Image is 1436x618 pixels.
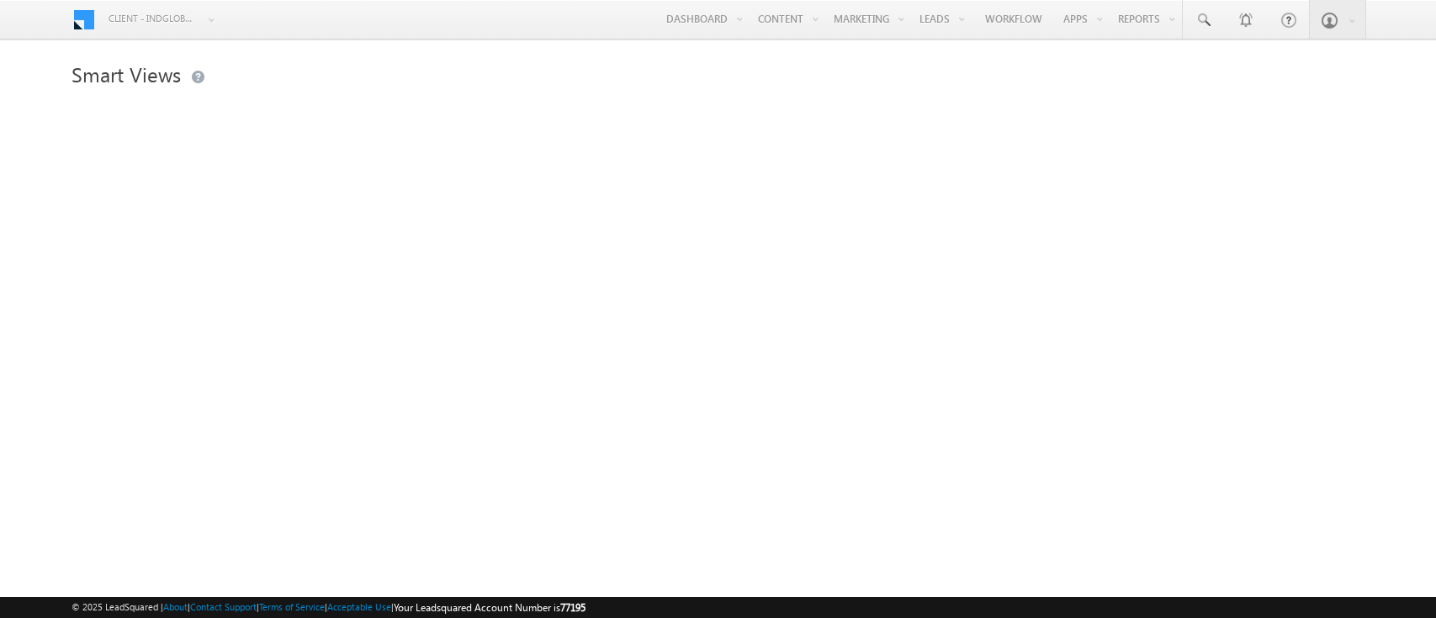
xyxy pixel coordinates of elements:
[109,10,197,27] span: Client - indglobal2 (77195)
[394,601,586,614] span: Your Leadsquared Account Number is
[72,61,181,87] span: Smart Views
[163,601,188,612] a: About
[327,601,391,612] a: Acceptable Use
[259,601,325,612] a: Terms of Service
[190,601,257,612] a: Contact Support
[72,600,586,615] span: © 2025 LeadSquared | | | | |
[560,601,586,614] span: 77195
